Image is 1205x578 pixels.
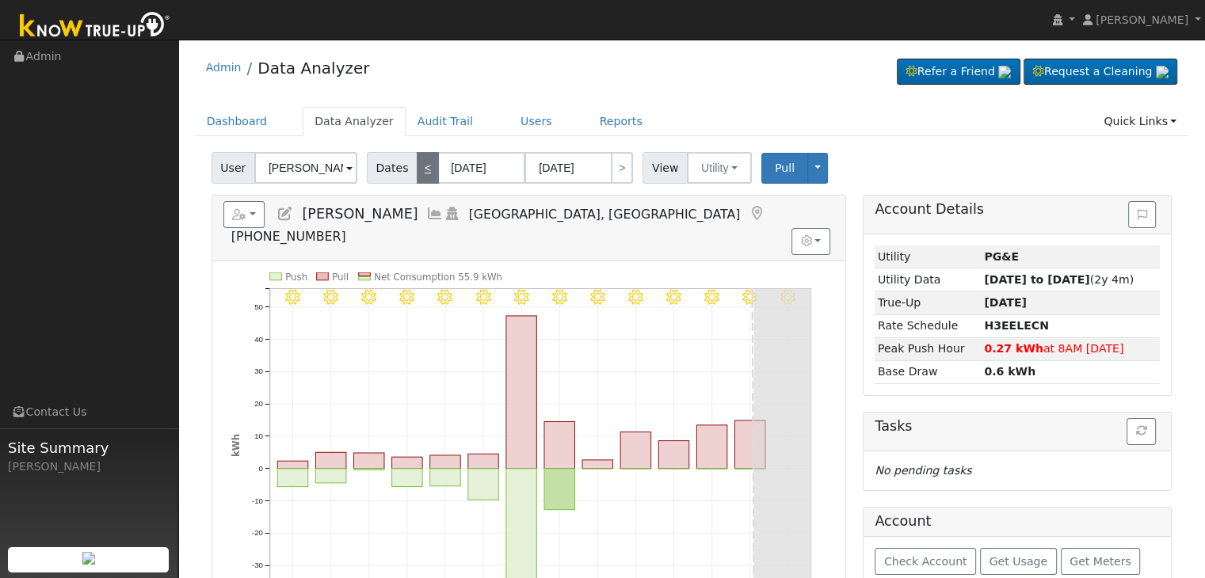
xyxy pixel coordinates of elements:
a: Audit Trail [406,107,485,136]
text: 0 [258,464,263,473]
i: 8/08 - Clear [628,289,643,304]
span: [GEOGRAPHIC_DATA], [GEOGRAPHIC_DATA] [469,207,741,222]
button: Utility [687,152,752,184]
td: Peak Push Hour [875,337,981,360]
span: Pull [775,162,795,174]
span: Get Meters [1070,555,1131,568]
td: at 8AM [DATE] [982,337,1161,360]
a: Data Analyzer [257,59,369,78]
td: True-Up [875,291,981,314]
rect: onclick="" [620,432,650,468]
text: Push [285,272,307,283]
a: Reports [588,107,654,136]
a: < [417,152,439,184]
a: Request a Cleaning [1024,59,1177,86]
span: [PERSON_NAME] [302,206,418,222]
rect: onclick="" [315,469,345,483]
text: kWh [230,434,241,457]
text: 20 [254,399,263,408]
h5: Tasks [875,418,1160,435]
button: Get Usage [980,548,1057,575]
a: Login As (last Never) [444,206,461,222]
i: 8/11 - Clear [742,289,757,304]
rect: onclick="" [468,469,498,500]
button: Issue History [1128,201,1156,228]
button: Get Meters [1061,548,1141,575]
i: 8/01 - Clear [361,289,376,304]
strong: [DATE] [984,296,1027,309]
rect: onclick="" [277,461,307,469]
a: Data Analyzer [303,107,406,136]
a: Edit User (24305) [276,206,294,222]
i: 8/07 - Clear [590,289,605,304]
rect: onclick="" [468,454,498,468]
a: Quick Links [1092,107,1188,136]
rect: onclick="" [429,455,460,469]
rect: onclick="" [696,425,726,469]
a: Dashboard [195,107,280,136]
strong: 0.27 kWh [984,342,1043,355]
td: Rate Schedule [875,314,981,337]
button: Pull [761,153,808,184]
i: 8/09 - Clear [666,289,681,304]
span: Dates [367,152,418,184]
rect: onclick="" [544,421,574,468]
rect: onclick="" [391,457,421,469]
text: Pull [332,272,349,283]
strong: 0.6 kWh [984,365,1035,378]
rect: onclick="" [544,469,574,510]
rect: onclick="" [353,469,383,470]
td: Utility [875,245,981,268]
text: 10 [254,432,263,440]
strong: ID: 15814489, authorized: 12/23/24 [984,250,1019,263]
div: [PERSON_NAME] [8,458,170,475]
i: 8/06 - Clear [551,289,566,304]
td: Utility Data [875,268,981,291]
span: [PHONE_NUMBER] [231,229,346,244]
img: Know True-Up [12,9,178,44]
rect: onclick="" [315,452,345,468]
td: Base Draw [875,360,981,383]
rect: onclick="" [734,469,765,470]
i: 7/31 - Clear [323,289,338,304]
i: 7/30 - Clear [285,289,300,304]
rect: onclick="" [391,469,421,487]
rect: onclick="" [582,460,612,469]
text: Net Consumption 55.9 kWh [374,272,502,283]
span: View [643,152,688,184]
button: Refresh [1127,418,1156,445]
h5: Account [875,513,931,529]
a: Multi-Series Graph [426,206,444,222]
span: User [212,152,255,184]
rect: onclick="" [734,420,765,469]
text: 40 [254,334,263,343]
text: 50 [254,302,263,311]
a: Refer a Friend [897,59,1020,86]
h5: Account Details [875,201,1160,218]
a: Map [748,206,765,222]
strong: J [984,319,1049,332]
i: 8/05 - Clear [513,289,528,304]
rect: onclick="" [353,453,383,469]
a: Admin [206,61,242,74]
span: [PERSON_NAME] [1096,13,1188,26]
a: > [611,152,633,184]
rect: onclick="" [277,469,307,487]
i: 8/04 - Clear [475,289,490,304]
span: Site Summary [8,437,170,458]
span: (2y 4m) [984,273,1134,286]
span: Get Usage [990,555,1047,568]
strong: [DATE] to [DATE] [984,273,1089,286]
a: Users [509,107,564,136]
text: -20 [252,528,264,537]
rect: onclick="" [429,469,460,486]
i: No pending tasks [875,464,971,477]
button: Check Account [875,548,976,575]
i: 8/02 - Clear [399,289,414,304]
img: retrieve [998,66,1011,78]
span: Check Account [884,555,967,568]
img: retrieve [82,552,95,565]
text: -10 [252,496,264,505]
i: 8/03 - Clear [437,289,452,304]
img: retrieve [1156,66,1169,78]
